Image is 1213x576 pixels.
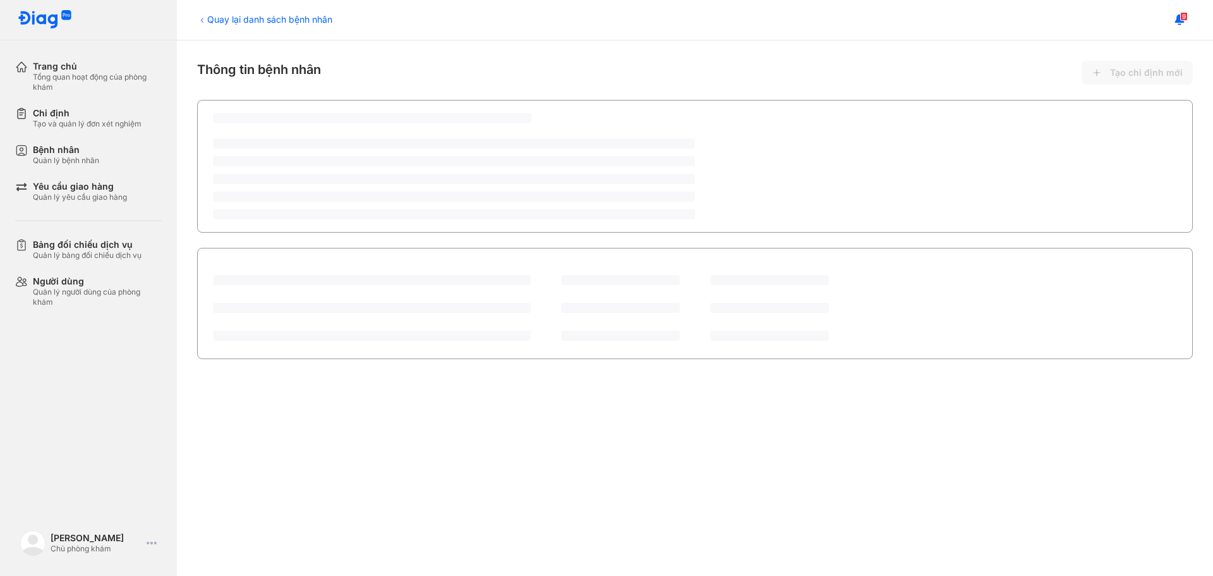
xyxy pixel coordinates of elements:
span: ‌ [561,331,680,341]
span: ‌ [213,113,531,123]
div: Trang chủ [33,61,162,72]
div: Quản lý yêu cầu giao hàng [33,192,127,202]
span: ‌ [561,303,680,313]
div: Thông tin bệnh nhân [197,61,1193,85]
span: ‌ [710,331,829,341]
div: Quản lý bệnh nhân [33,156,99,166]
span: ‌ [710,275,829,285]
div: Tổng quan hoạt động của phòng khám [33,72,162,92]
span: ‌ [213,209,695,219]
div: Tạo và quản lý đơn xét nghiệm [33,119,142,129]
span: ‌ [213,275,531,285]
div: Bệnh nhân [33,144,99,156]
div: Quản lý người dùng của phòng khám [33,287,162,307]
span: ‌ [213,156,695,166]
img: logo [20,530,45,556]
div: Lịch sử chỉ định [213,260,289,275]
div: Chủ phòng khám [51,544,142,554]
div: Bảng đối chiếu dịch vụ [33,239,142,250]
div: Quản lý bảng đối chiếu dịch vụ [33,250,142,260]
button: Tạo chỉ định mới [1082,61,1193,85]
div: Người dùng [33,276,162,287]
span: ‌ [213,331,531,341]
span: ‌ [213,303,531,313]
div: [PERSON_NAME] [51,532,142,544]
span: 9 [1180,12,1188,21]
span: ‌ [710,303,829,313]
div: Chỉ định [33,107,142,119]
img: logo [18,10,72,30]
div: Quay lại danh sách bệnh nhân [197,13,332,26]
span: ‌ [213,138,695,149]
span: Tạo chỉ định mới [1110,67,1183,78]
span: ‌ [213,192,695,202]
div: Yêu cầu giao hàng [33,181,127,192]
span: ‌ [213,174,695,184]
span: ‌ [561,275,680,285]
